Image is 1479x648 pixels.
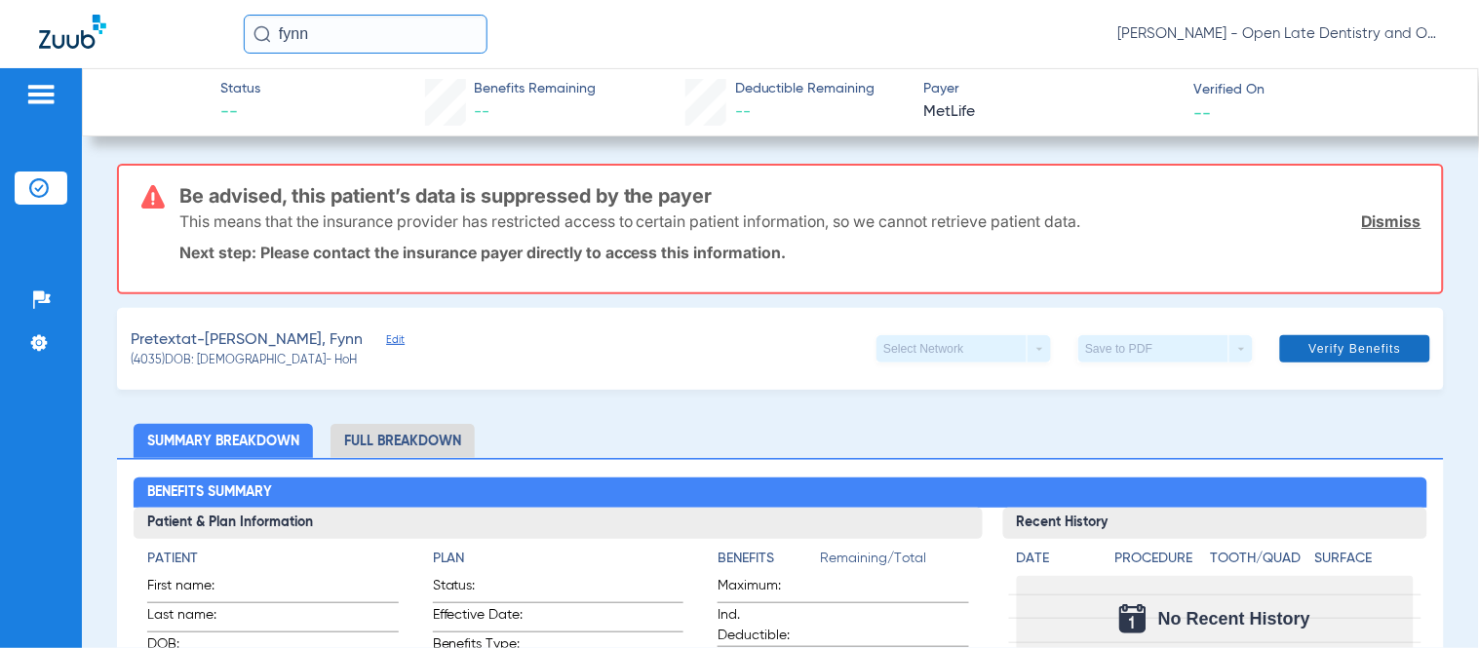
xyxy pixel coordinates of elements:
[1210,549,1308,576] app-breakdown-title: Tooth/Quad
[131,353,357,370] span: (4035) DOB: [DEMOGRAPHIC_DATA] - HoH
[735,79,876,99] span: Deductible Remaining
[1118,24,1440,44] span: [PERSON_NAME] - Open Late Dentistry and Orthodontics
[1194,80,1448,100] span: Verified On
[1115,549,1204,569] h4: Procedure
[1315,549,1414,576] app-breakdown-title: Surface
[386,333,404,352] span: Edit
[1309,341,1402,357] span: Verify Benefits
[147,576,243,602] span: First name:
[331,424,475,458] li: Full Breakdown
[1158,609,1310,629] span: No Recent History
[718,605,813,646] span: Ind. Deductible:
[1315,549,1414,569] h4: Surface
[433,576,528,602] span: Status:
[134,477,1426,509] h2: Benefits Summary
[1017,549,1099,576] app-breakdown-title: Date
[39,15,106,49] img: Zuub Logo
[433,549,683,569] h4: Plan
[433,605,528,631] span: Effective Date:
[1210,549,1308,569] h4: Tooth/Quad
[1362,211,1421,231] a: Dismiss
[474,79,596,99] span: Benefits Remaining
[179,186,1421,206] h3: Be advised, this patient’s data is suppressed by the payer
[1017,549,1099,569] h4: Date
[244,15,487,54] input: Search for patients
[147,605,243,631] span: Last name:
[924,100,1178,125] span: MetLife
[220,100,260,125] span: --
[718,549,820,569] h4: Benefits
[1119,604,1147,633] img: Calendar
[131,328,363,353] span: Pretextat-[PERSON_NAME], Fynn
[25,83,57,106] img: hamburger-icon
[253,25,271,43] img: Search Icon
[820,549,968,576] span: Remaining/Total
[220,79,260,99] span: Status
[147,549,398,569] h4: Patient
[1003,508,1427,539] h3: Recent History
[134,424,313,458] li: Summary Breakdown
[1194,102,1212,123] span: --
[924,79,1178,99] span: Payer
[141,185,165,209] img: error-icon
[179,243,1421,262] p: Next step: Please contact the insurance payer directly to access this information.
[474,104,489,120] span: --
[718,549,820,576] app-breakdown-title: Benefits
[134,508,982,539] h3: Patient & Plan Information
[718,576,813,602] span: Maximum:
[1115,549,1204,576] app-breakdown-title: Procedure
[1280,335,1430,362] button: Verify Benefits
[735,104,751,120] span: --
[1382,554,1479,648] iframe: Chat Widget
[179,211,1081,231] p: This means that the insurance provider has restricted access to certain patient information, so w...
